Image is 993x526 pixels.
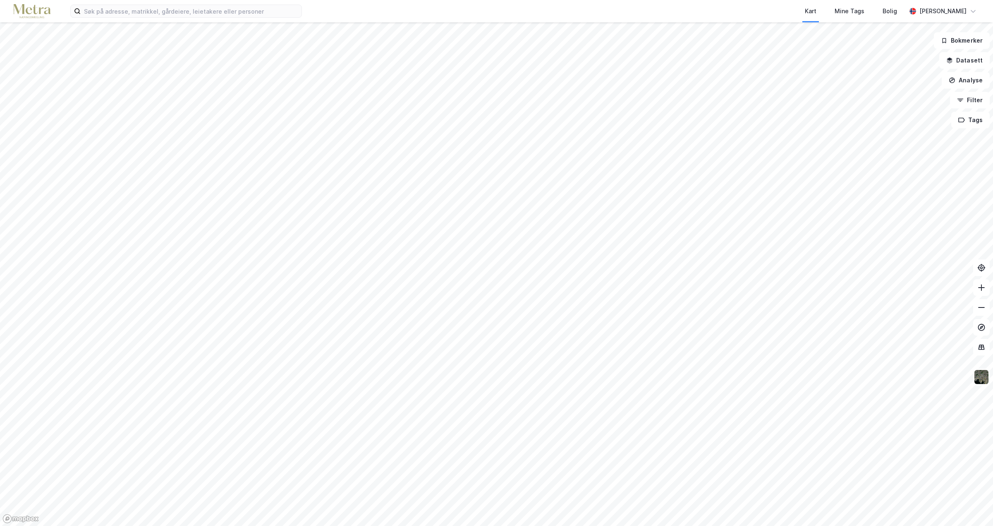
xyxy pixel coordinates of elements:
input: Søk på adresse, matrikkel, gårdeiere, leietakere eller personer [81,5,301,17]
div: Bolig [883,6,897,16]
img: metra-logo.256734c3b2bbffee19d4.png [13,4,50,19]
iframe: Chat Widget [952,486,993,526]
div: Kontrollprogram for chat [952,486,993,526]
div: Kart [805,6,816,16]
div: Mine Tags [835,6,864,16]
div: [PERSON_NAME] [919,6,967,16]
